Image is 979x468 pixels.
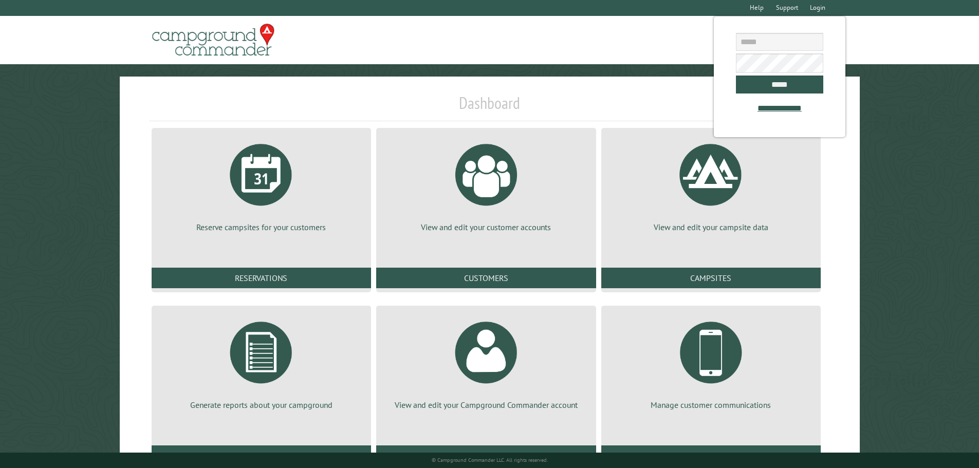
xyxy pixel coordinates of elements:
[149,93,830,121] h1: Dashboard
[614,221,808,233] p: View and edit your campsite data
[614,136,808,233] a: View and edit your campsite data
[389,399,583,410] p: View and edit your Campground Commander account
[614,314,808,410] a: Manage customer communications
[164,314,359,410] a: Generate reports about your campground
[164,221,359,233] p: Reserve campsites for your customers
[164,136,359,233] a: Reserve campsites for your customers
[152,268,371,288] a: Reservations
[389,136,583,233] a: View and edit your customer accounts
[601,445,821,466] a: Communications
[389,314,583,410] a: View and edit your Campground Commander account
[389,221,583,233] p: View and edit your customer accounts
[432,457,548,463] small: © Campground Commander LLC. All rights reserved.
[376,445,596,466] a: Account
[149,20,278,60] img: Campground Commander
[164,399,359,410] p: Generate reports about your campground
[601,268,821,288] a: Campsites
[152,445,371,466] a: Reports
[376,268,596,288] a: Customers
[614,399,808,410] p: Manage customer communications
